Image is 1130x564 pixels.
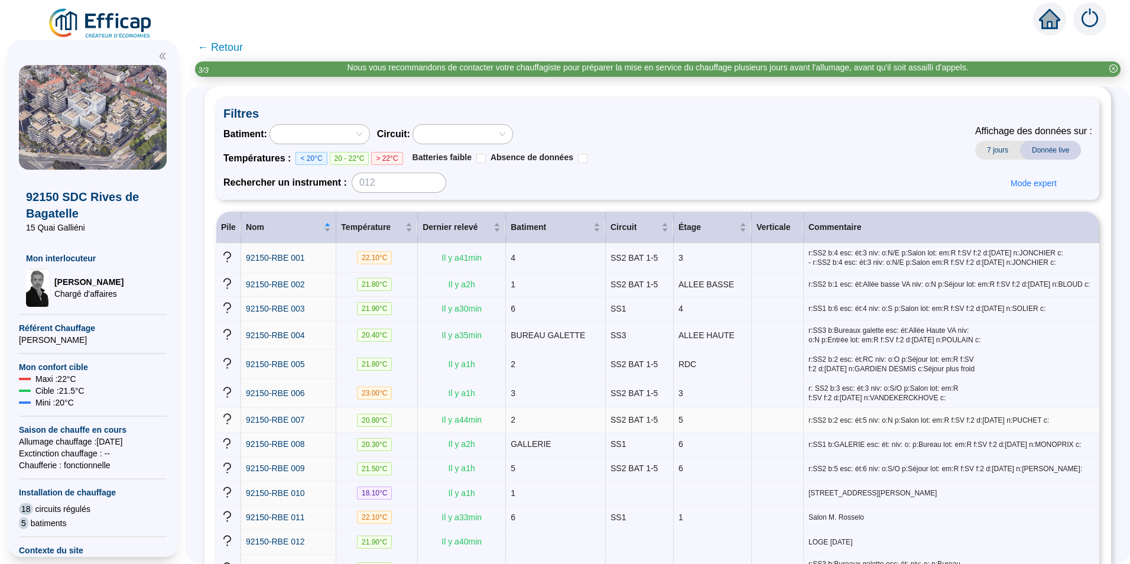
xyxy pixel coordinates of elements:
span: [STREET_ADDRESS][PERSON_NAME] [808,488,1095,498]
span: Il y a 30 min [441,304,482,313]
span: r:SS2 b:5 esc: ét:6 niv: o:S/O p:Séjour lot: em:R f:SV f:2 d:[DATE] n:[PERSON_NAME]: [808,464,1095,474]
input: 012 [352,173,446,193]
span: 22.10 °C [357,511,392,524]
span: 5 [19,517,28,529]
span: 92150-RBE 005 [246,359,305,369]
th: Température [336,212,418,244]
span: 6 [511,304,515,313]
span: Référent Chauffage [19,322,167,334]
span: 3 [511,388,515,398]
span: Maxi : 22 °C [35,373,76,385]
span: SS2 BAT 1-5 [611,253,658,262]
span: Dernier relevé [423,221,491,234]
a: 92150-RBE 005 [246,358,305,371]
span: 92150-RBE 003 [246,304,305,313]
th: Verticale [752,212,804,244]
i: 3 / 3 [198,66,209,74]
a: 92150-RBE 012 [246,536,305,548]
span: 92150-RBE 006 [246,388,305,398]
span: Absence de données [491,153,573,162]
span: 20 - 22°C [330,152,369,165]
span: 92150-RBE 011 [246,513,305,522]
span: Allumage chauffage : [DATE] [19,436,167,448]
span: RDC [678,359,696,369]
span: r:SS2 b:2 esc: ét:5 niv: o:N p:Salon lot: em:R f:SV f:2 d:[DATE] n:PUCHET c: [808,416,1095,425]
span: Cible : 21.5 °C [35,385,85,397]
span: 6 [511,513,515,522]
span: question [221,437,233,450]
span: 1 [678,513,683,522]
span: SS2 BAT 1-5 [611,463,658,473]
span: ALLEE HAUTE [678,330,735,340]
th: Commentaire [804,212,1099,244]
a: 92150-RBE 002 [246,278,305,291]
span: Batiment [511,221,591,234]
span: Contexte du site [19,544,167,556]
span: 21.90 °C [357,536,392,549]
span: question [221,328,233,341]
span: [PERSON_NAME] [54,276,124,288]
span: 21.50 °C [357,462,392,475]
span: r:SS2 b:4 esc: ét:3 niv: o:N/E p:Salon lot: em:R f:SV f:2 d:[DATE] n:JONCHIER c: - r:SS2 b:4 esc:... [808,248,1095,267]
th: Étage [674,212,752,244]
a: 92150-RBE 006 [246,387,305,400]
span: question [221,251,233,263]
span: Saison de chauffe en cours [19,424,167,436]
span: 15 Quai Galliéni [26,222,160,234]
span: Il y a 35 min [441,330,482,340]
img: Chargé d'affaires [26,269,50,307]
span: SS2 BAT 1-5 [611,359,658,369]
span: 1 [511,280,515,289]
span: 2 [511,415,515,424]
span: Circuit [611,221,659,234]
span: 23.00 °C [357,387,392,400]
span: Mini : 20 °C [35,397,74,409]
span: question [221,486,233,498]
span: 7 jours [975,141,1020,160]
span: question [221,277,233,290]
span: > 22°C [371,152,402,165]
span: 1 [511,488,515,498]
span: r:SS1 b:6 esc: ét:4 niv: o:S p:Salon lot: em:R f:SV f:2 d:[DATE] n:SOLIER c: [808,304,1095,313]
span: 6 [678,463,683,473]
span: 18 [19,503,33,515]
span: Mode expert [1011,177,1057,190]
span: Il y a 1 h [449,388,475,398]
span: Il y a 1 h [449,359,475,369]
span: 3 [678,253,683,262]
span: 92150 SDC Rives de Bagatelle [26,189,160,222]
span: 20.40 °C [357,329,392,342]
span: 5 [511,463,515,473]
span: LOGE [DATE] [808,537,1095,547]
span: 2 [511,359,515,369]
span: 92150-RBE 010 [246,488,305,498]
span: 3 [678,388,683,398]
span: 5 [678,415,683,424]
a: 92150-RBE 007 [246,414,305,426]
span: Étage [678,221,737,234]
span: SS3 [611,330,626,340]
span: Chargé d'affaires [54,288,124,300]
span: Affichage des données sur : [975,124,1092,138]
span: 21.80 °C [357,278,392,291]
a: 92150-RBE 010 [246,487,305,500]
span: SS1 [611,513,626,522]
span: Mon interlocuteur [26,252,160,264]
span: r:SS2 b:1 esc: ét:Allée basse VA niv: o:N p:Séjour lot: em:R f:SV f:2 d:[DATE] n:BLOUD c: [808,280,1095,289]
span: question [221,302,233,314]
th: Nom [241,212,336,244]
span: Il y a 1 h [449,463,475,473]
span: Il y a 1 h [449,488,475,498]
th: Batiment [506,212,606,244]
span: Exctinction chauffage : -- [19,448,167,459]
span: BUREAU GALETTE [511,330,585,340]
button: Mode expert [1001,174,1066,193]
span: Batteries faible [413,153,472,162]
span: SS2 BAT 1-5 [611,280,658,289]
span: 92150-RBE 001 [246,253,305,262]
span: question [221,534,233,547]
span: 22.10 °C [357,251,392,264]
span: Pile [221,222,236,232]
span: Il y a 2 h [449,439,475,449]
a: 92150-RBE 008 [246,438,305,450]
